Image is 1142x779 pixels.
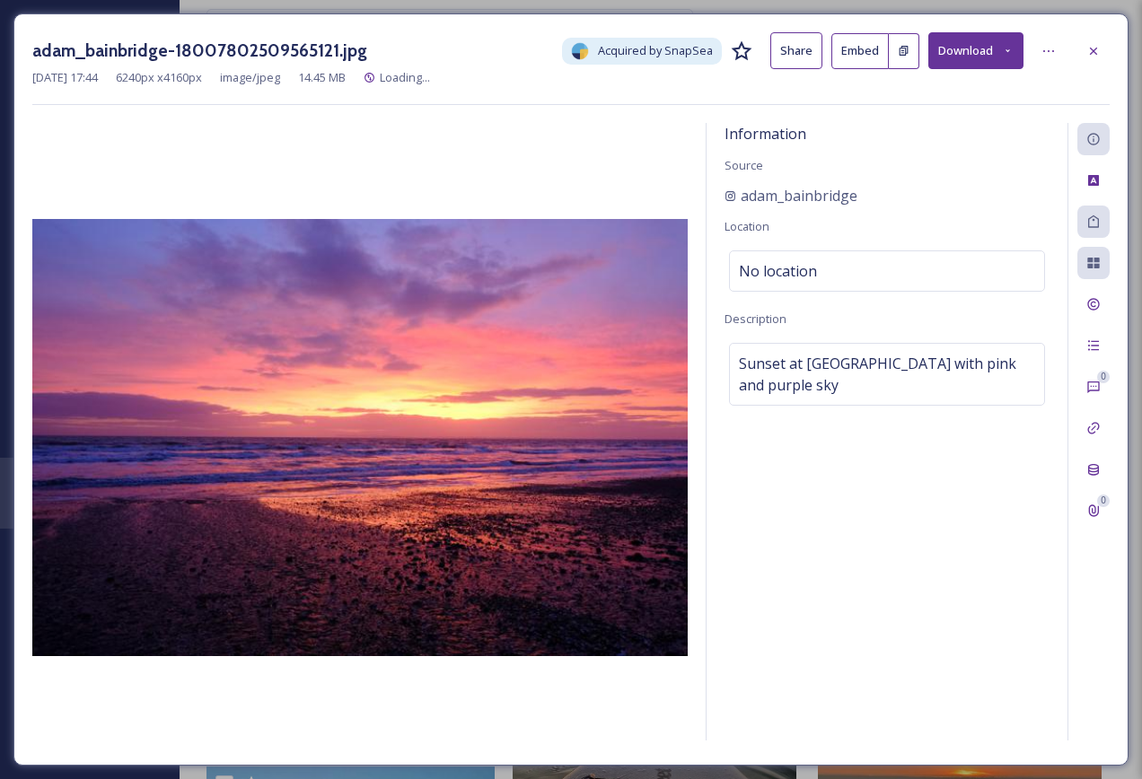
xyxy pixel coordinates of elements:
[741,185,857,206] span: adam_bainbridge
[298,69,346,86] span: 14.45 MB
[739,353,1035,396] span: Sunset at [GEOGRAPHIC_DATA] with pink and purple sky
[220,69,280,86] span: image/jpeg
[928,32,1023,69] button: Download
[116,69,202,86] span: 6240 px x 4160 px
[32,219,688,656] img: DSCF2061.JPG
[725,157,763,173] span: Source
[1097,371,1110,383] div: 0
[380,69,430,85] span: Loading...
[32,38,367,64] h3: adam_bainbridge-18007802509565121.jpg
[32,69,98,86] span: [DATE] 17:44
[831,33,889,69] button: Embed
[725,218,769,234] span: Location
[598,42,713,59] span: Acquired by SnapSea
[725,185,857,206] a: adam_bainbridge
[725,124,806,144] span: Information
[1097,495,1110,507] div: 0
[739,260,817,282] span: No location
[725,311,786,327] span: Description
[571,42,589,60] img: snapsea-logo.png
[770,32,822,69] button: Share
